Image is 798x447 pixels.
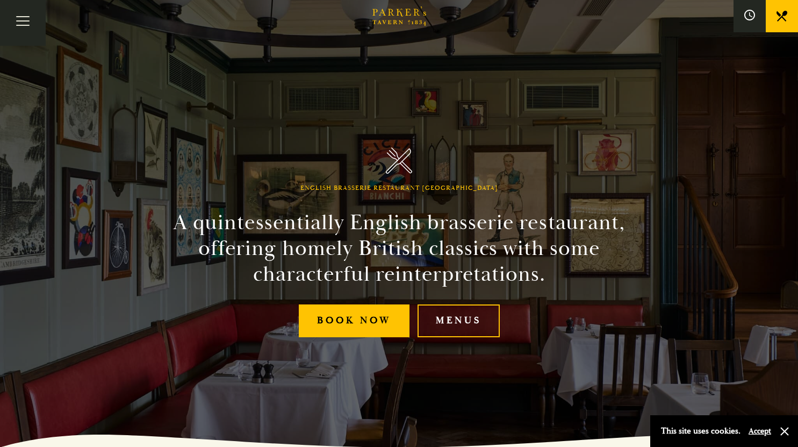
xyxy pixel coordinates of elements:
a: Menus [418,304,500,337]
a: Book Now [299,304,409,337]
button: Accept [749,426,771,436]
button: Close and accept [779,426,790,437]
img: Parker's Tavern Brasserie Cambridge [386,147,412,174]
h2: A quintessentially English brasserie restaurant, offering homely British classics with some chara... [154,210,644,287]
h1: English Brasserie Restaurant [GEOGRAPHIC_DATA] [300,185,498,192]
p: This site uses cookies. [661,423,741,439]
